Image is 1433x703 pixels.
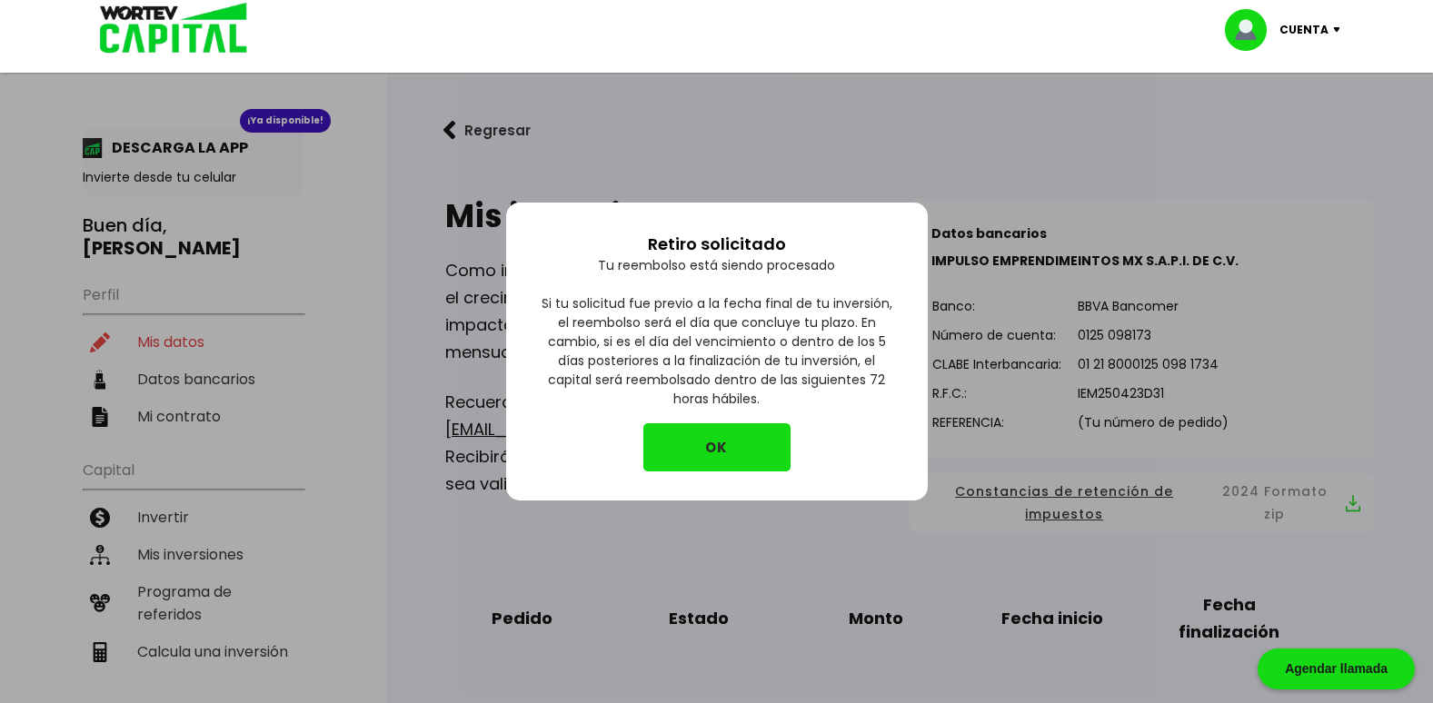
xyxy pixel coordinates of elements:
img: profile-image [1225,9,1279,51]
button: OK [643,423,791,471]
p: Tu reembolso está siendo procesado Si tu solicitud fue previo a la fecha final de tu inversión, e... [535,256,899,423]
div: Agendar llamada [1258,649,1415,689]
img: icon-down [1329,27,1353,33]
p: Retiro solicitado [648,232,786,256]
p: Cuenta [1279,16,1329,44]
